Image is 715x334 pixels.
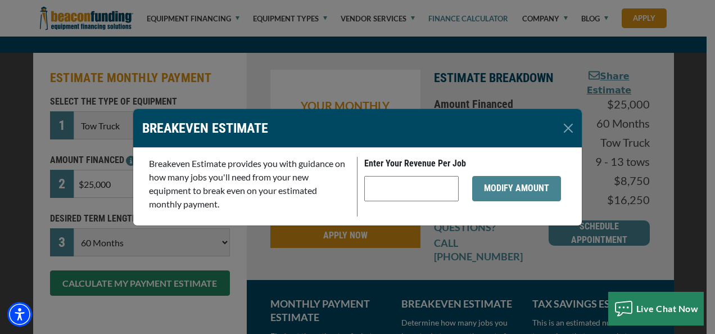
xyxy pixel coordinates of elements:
[608,292,704,326] button: Live Chat Now
[636,303,699,314] span: Live Chat Now
[149,157,350,211] p: Breakeven Estimate provides you with guidance on how many jobs you'll need from your new equipmen...
[142,118,268,138] p: BREAKEVEN ESTIMATE
[7,302,32,327] div: Accessibility Menu
[559,119,577,137] button: Close
[472,176,561,201] button: MODIFY AMOUNT
[364,157,466,170] label: Enter Your Revenue Per Job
